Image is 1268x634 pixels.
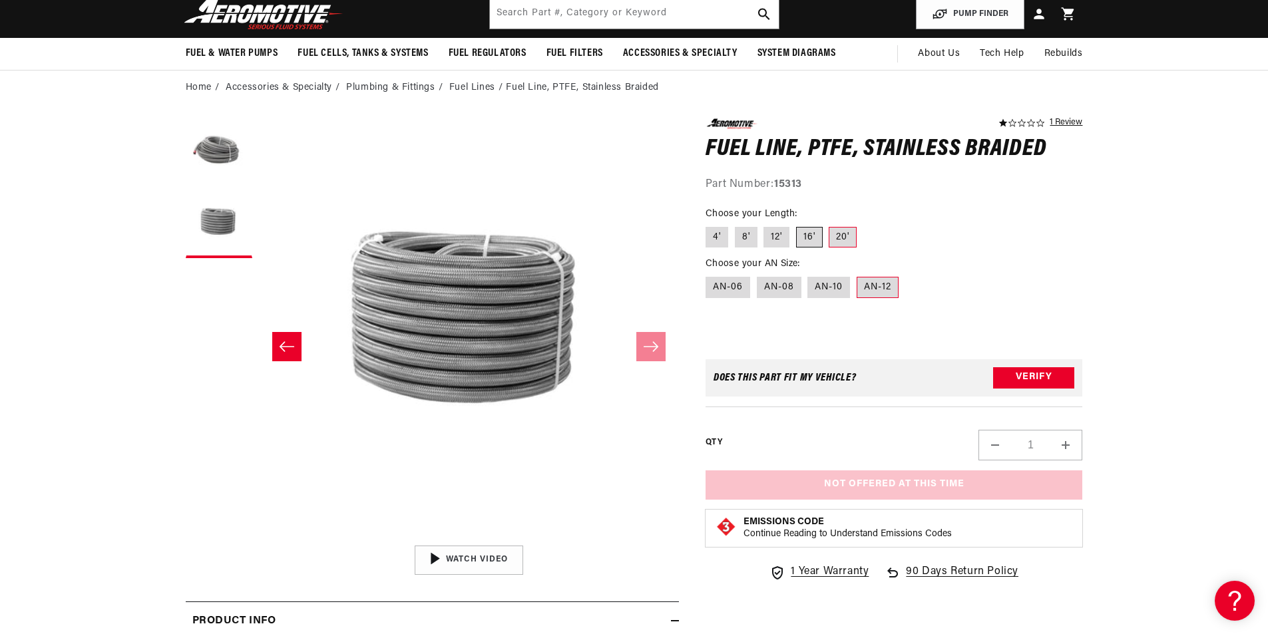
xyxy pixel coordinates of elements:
[298,47,428,61] span: Fuel Cells, Tanks & Systems
[186,80,1083,95] nav: breadcrumbs
[906,563,1018,594] span: 90 Days Return Policy
[546,47,603,61] span: Fuel Filters
[791,563,869,581] span: 1 Year Warranty
[706,437,722,448] label: QTY
[757,277,801,298] label: AN-08
[346,80,435,95] a: Plumbing & Fittings
[970,38,1034,70] summary: Tech Help
[769,563,869,581] a: 1 Year Warranty
[757,47,836,61] span: System Diagrams
[735,227,757,248] label: 8'
[706,139,1083,160] h1: Fuel Line, PTFE, Stainless Braided
[706,176,1083,194] div: Part Number:
[636,332,666,361] button: Slide right
[918,49,960,59] span: About Us
[796,227,823,248] label: 16'
[272,332,302,361] button: Slide left
[623,47,738,61] span: Accessories & Specialty
[449,47,527,61] span: Fuel Regulators
[829,227,857,248] label: 20'
[807,277,850,298] label: AN-10
[743,517,824,527] strong: Emissions Code
[186,47,278,61] span: Fuel & Water Pumps
[1050,118,1082,128] a: 1 reviews
[980,47,1024,61] span: Tech Help
[439,38,536,69] summary: Fuel Regulators
[993,367,1074,389] button: Verify
[192,613,276,630] h2: Product Info
[186,118,252,185] button: Load image 1 in gallery view
[714,373,857,383] div: Does This part fit My vehicle?
[226,80,343,95] li: Accessories & Specialty
[716,516,737,538] img: Emissions code
[506,80,658,95] li: Fuel Line, PTFE, Stainless Braided
[885,563,1018,594] a: 90 Days Return Policy
[186,192,252,258] button: Load image 2 in gallery view
[186,80,212,95] a: Home
[908,38,970,70] a: About Us
[288,38,438,69] summary: Fuel Cells, Tanks & Systems
[747,38,846,69] summary: System Diagrams
[706,207,799,221] legend: Choose your Length:
[706,277,750,298] label: AN-06
[857,277,899,298] label: AN-12
[176,38,288,69] summary: Fuel & Water Pumps
[613,38,747,69] summary: Accessories & Specialty
[743,528,952,540] p: Continue Reading to Understand Emissions Codes
[1034,38,1093,70] summary: Rebuilds
[706,227,728,248] label: 4'
[706,257,801,271] legend: Choose your AN Size:
[1044,47,1083,61] span: Rebuilds
[536,38,613,69] summary: Fuel Filters
[743,516,952,540] button: Emissions CodeContinue Reading to Understand Emissions Codes
[449,80,495,95] a: Fuel Lines
[774,179,802,190] strong: 15313
[186,118,679,574] media-gallery: Gallery Viewer
[763,227,789,248] label: 12'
